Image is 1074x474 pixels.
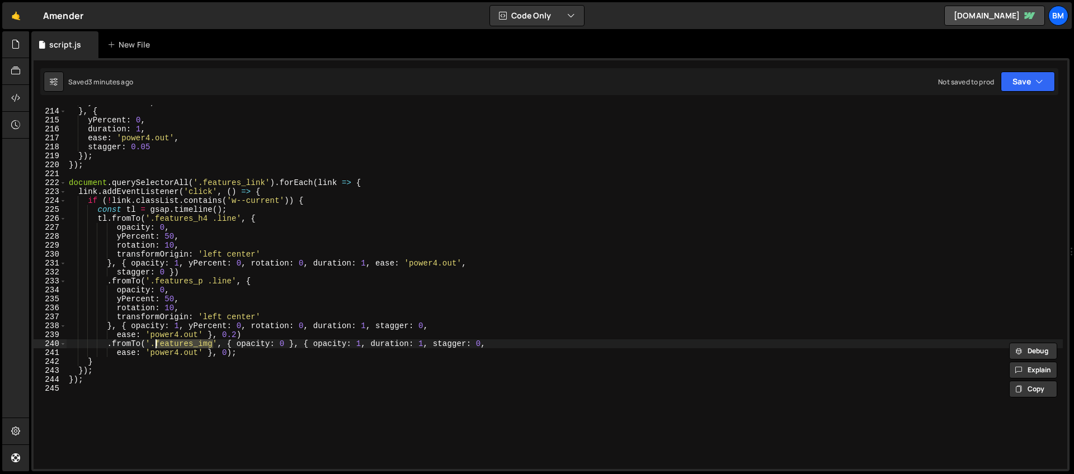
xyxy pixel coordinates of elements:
[34,160,67,169] div: 220
[34,125,67,134] div: 216
[34,339,67,348] div: 240
[1009,343,1057,359] button: Debug
[68,77,133,87] div: Saved
[34,187,67,196] div: 223
[34,375,67,384] div: 244
[1001,72,1055,92] button: Save
[34,312,67,321] div: 237
[490,6,584,26] button: Code Only
[34,268,67,277] div: 232
[34,241,67,250] div: 229
[34,304,67,312] div: 236
[34,366,67,375] div: 243
[34,295,67,304] div: 235
[938,77,994,87] div: Not saved to prod
[107,39,154,50] div: New File
[34,259,67,268] div: 231
[34,214,67,223] div: 226
[1009,362,1057,378] button: Explain
[1048,6,1068,26] a: bm
[34,286,67,295] div: 234
[34,151,67,160] div: 219
[34,178,67,187] div: 222
[34,321,67,330] div: 238
[1009,381,1057,397] button: Copy
[34,169,67,178] div: 221
[34,232,67,241] div: 228
[49,39,81,50] div: script.js
[34,134,67,143] div: 217
[43,9,83,22] div: Amender
[34,223,67,232] div: 227
[34,348,67,357] div: 241
[34,116,67,125] div: 215
[34,384,67,393] div: 245
[34,205,67,214] div: 225
[34,277,67,286] div: 233
[34,357,67,366] div: 242
[34,196,67,205] div: 224
[88,77,133,87] div: 3 minutes ago
[34,107,67,116] div: 214
[34,250,67,259] div: 230
[944,6,1045,26] a: [DOMAIN_NAME]
[34,143,67,151] div: 218
[2,2,30,29] a: 🤙
[34,330,67,339] div: 239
